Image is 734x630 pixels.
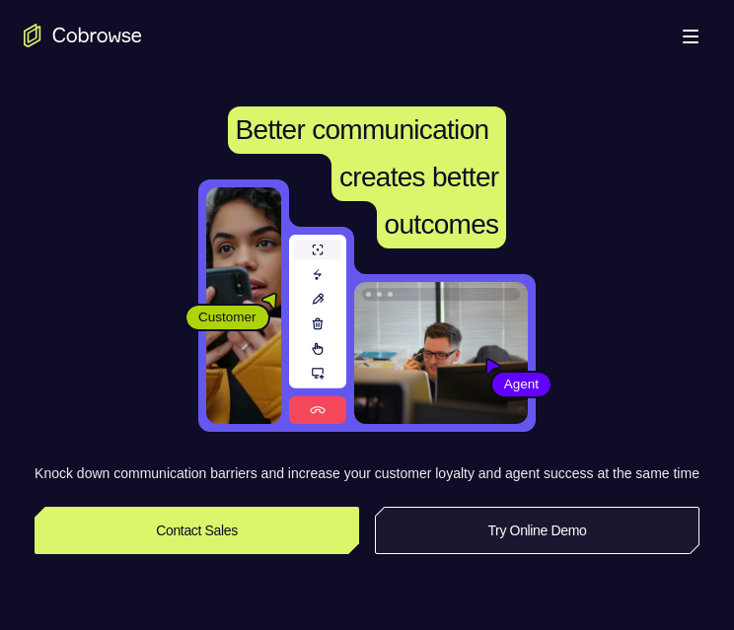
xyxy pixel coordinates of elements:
[289,235,346,424] img: A series of tools used in co-browsing sessions
[206,187,281,424] img: A customer holding their phone
[354,282,528,424] img: A customer support agent talking on the phone
[35,507,359,554] a: Contact Sales
[339,162,498,192] span: creates better
[236,114,489,145] span: Better communication
[35,463,699,483] p: Knock down communication barriers and increase your customer loyalty and agent success at the sam...
[24,24,142,47] a: Go to the home page
[375,507,699,554] a: Try Online Demo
